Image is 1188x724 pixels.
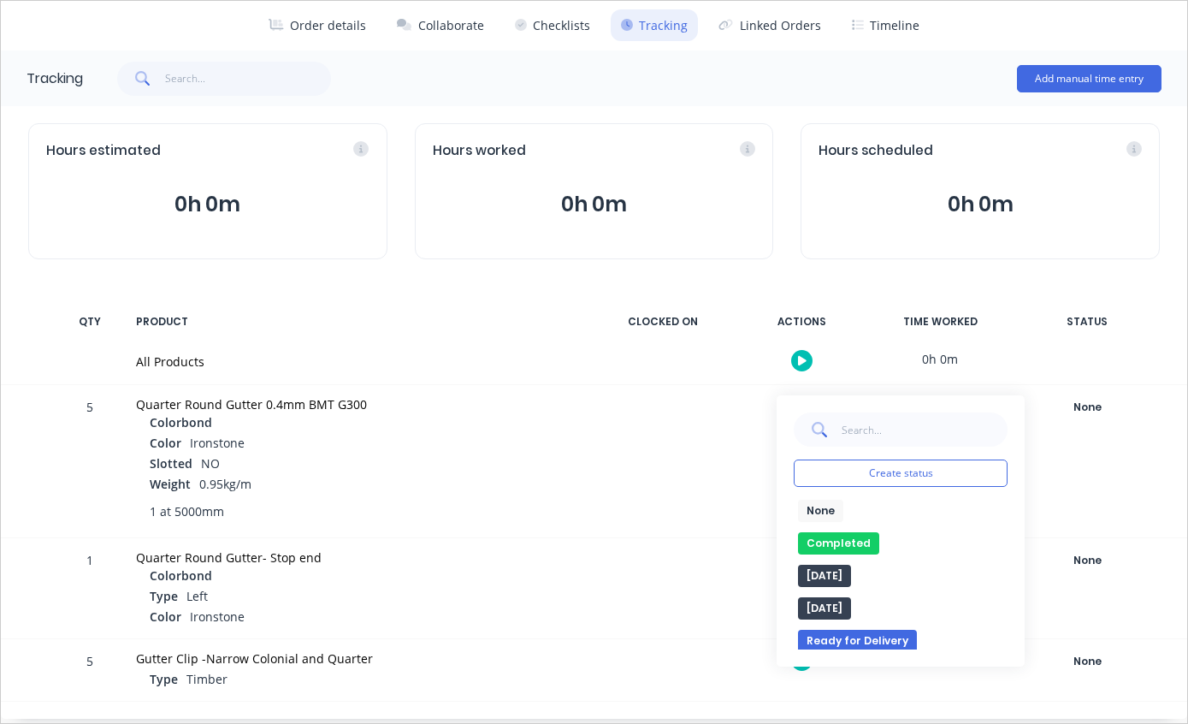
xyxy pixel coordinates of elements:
div: All Products [136,353,578,371]
span: Weight [150,475,191,493]
div: STATUS [1014,304,1160,340]
div: CLOCKED ON [599,304,727,340]
span: Ironstone [190,435,245,451]
button: Add manual time entry [1017,65,1161,92]
span: Type [150,587,178,605]
span: Type [150,670,178,688]
div: ACTIONS [737,304,866,340]
button: None [1025,650,1150,674]
span: Color [150,608,181,626]
button: Linked Orders [708,9,831,41]
div: Gutter Clip -Narrow Colonial and Quarter [136,650,578,668]
button: 0h 0m [433,188,756,221]
span: 0.95kg/m [199,476,251,492]
div: None [1025,549,1149,572]
button: 0h 0m [819,188,1142,221]
button: [DATE] [798,565,851,587]
div: 5 [64,642,115,701]
span: Timber [186,671,228,687]
span: Slotted [150,454,192,472]
div: TIME WORKED [876,304,1004,340]
button: None [798,500,843,522]
input: Search... [165,62,332,96]
div: None [1025,650,1149,673]
div: 5 [64,388,115,537]
span: Hours worked [433,141,526,161]
button: None [1025,395,1150,419]
button: Timeline [842,9,930,41]
div: 0h 0m [876,385,1004,424]
button: Completed [798,532,879,555]
button: [DATE] [798,597,851,620]
button: Ready for Delivery [798,630,917,652]
div: QTY [64,304,115,340]
span: Hours scheduled [819,141,933,161]
span: NO [201,455,220,472]
button: Create status [794,460,1008,487]
button: 0h 0m [46,188,369,221]
div: None [1025,396,1149,418]
span: 1 at 5000mm [150,502,224,520]
div: 0h 0m [876,340,1004,378]
span: Colorbond [150,413,212,431]
button: Order details [258,9,376,41]
span: Left [186,588,208,604]
button: Checklists [505,9,600,41]
div: Quarter Round Gutter- Stop end [136,549,578,567]
div: Tracking [27,68,83,89]
input: Search... [841,412,1008,447]
div: Quarter Round Gutter 0.4mm BMT G300 [136,395,578,413]
span: Ironstone [190,608,245,625]
div: 1 [64,541,115,638]
span: Hours estimated [46,141,161,161]
button: Collaborate [387,9,494,41]
span: Colorbond [150,567,212,585]
button: Tracking [611,9,698,41]
button: None [1025,549,1150,573]
div: PRODUCT [126,304,588,340]
span: Color [150,434,181,452]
